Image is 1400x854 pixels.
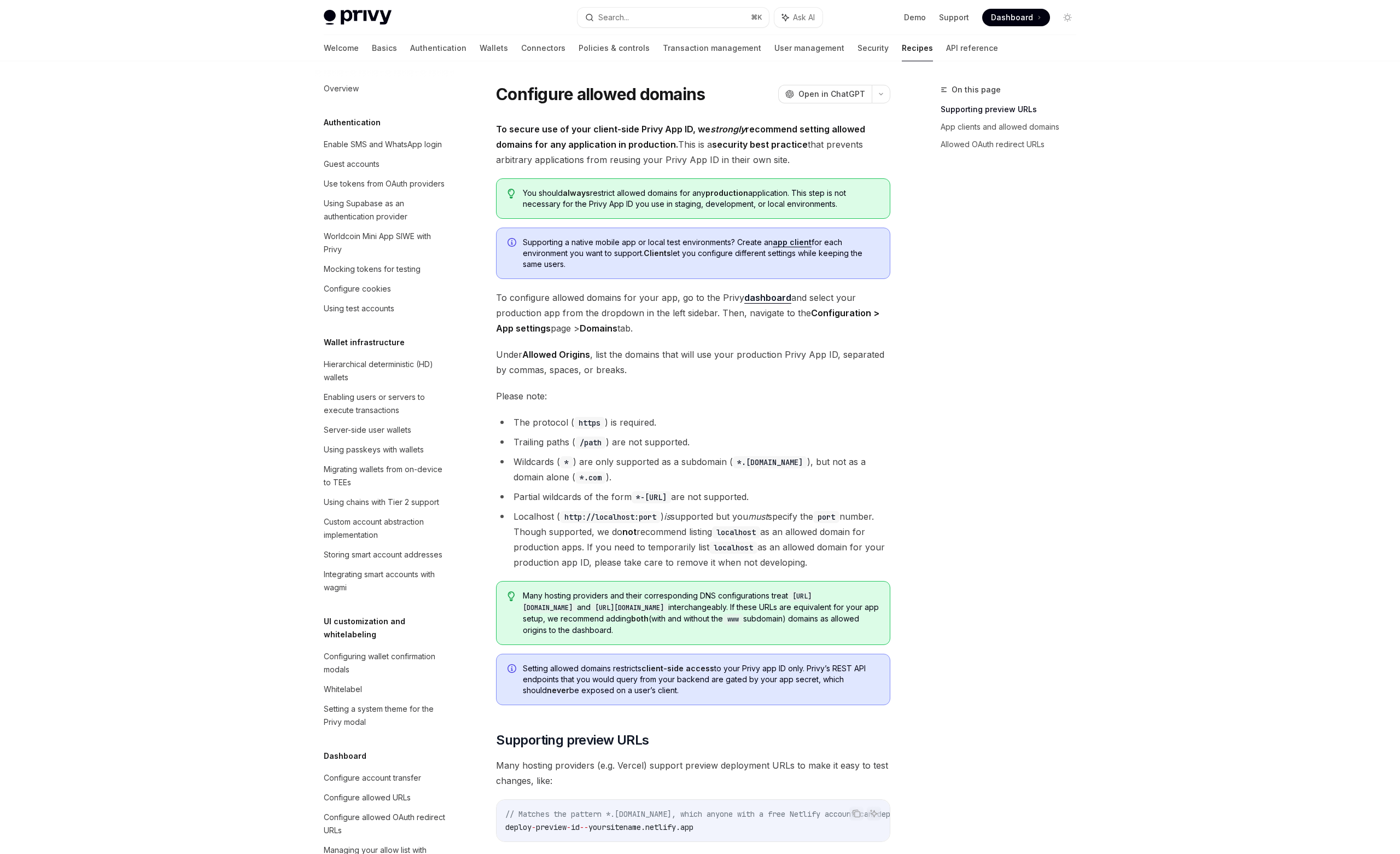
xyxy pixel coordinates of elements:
span: This is a that prevents arbitrary applications from reusing your Privy App ID in their own site. [496,121,890,167]
div: Worldcoin Mini App SIWE with Privy [324,230,448,256]
code: [URL][DOMAIN_NAME] [591,602,668,613]
span: id [571,822,580,832]
h1: Configure allowed domains [496,84,705,104]
a: Policies & controls [579,35,650,61]
div: Overview [324,82,359,95]
a: Migrating wallets from on-device to TEEs [315,460,455,492]
span: Setting allowed domains restricts to your Privy app ID only. Privy’s REST API endpoints that you ... [523,663,879,696]
a: Connectors [521,35,565,61]
code: port [813,511,839,523]
div: Whitelabel [324,683,362,696]
a: Hierarchical deterministic (HD) wallets [315,355,455,387]
a: Server-side user wallets [315,420,455,440]
a: Support [939,12,969,23]
h5: Dashboard [324,750,366,763]
span: -- [580,822,588,832]
a: Configure account transfer [315,768,455,788]
a: Configure allowed OAuth redirect URLs [315,807,455,840]
code: http://localhost:port [560,511,661,523]
a: Guest accounts [315,154,455,174]
a: Enabling users or servers to execute transactions [315,387,455,420]
span: ⌘ K [751,13,762,22]
span: yoursitename [588,822,641,832]
a: Enable SMS and WhatsApp login [315,135,455,154]
button: Toggle dark mode [1059,9,1076,26]
em: is [664,511,670,522]
svg: Tip [507,189,515,199]
div: Configure account transfer [324,771,421,785]
a: Using Supabase as an authentication provider [315,194,455,226]
button: Open in ChatGPT [778,85,872,103]
a: Whitelabel [315,679,455,699]
em: strongly [710,124,745,135]
a: Mocking tokens for testing [315,259,455,279]
div: Guest accounts [324,158,380,171]
span: . [641,822,645,832]
span: Many hosting providers (e.g. Vercel) support preview deployment URLs to make it easy to test chan... [496,758,890,788]
span: . [676,822,680,832]
div: Enable SMS and WhatsApp login [324,138,442,151]
div: Using passkeys with wallets [324,443,424,456]
span: Supporting a native mobile app or local test environments? Create an for each environment you wan... [523,237,879,270]
div: Mocking tokens for testing [324,263,421,276]
strong: always [563,188,590,197]
strong: never [547,685,569,695]
a: Integrating smart accounts with wagmi [315,565,455,597]
svg: Info [507,238,518,249]
svg: Info [507,664,518,675]
a: Using test accounts [315,299,455,318]
li: Wildcards ( ) are only supported as a subdomain ( ), but not as a domain alone ( ). [496,454,890,485]
a: Configuring wallet confirmation modals [315,647,455,679]
a: Welcome [324,35,359,61]
strong: both [631,614,649,623]
div: Server-side user wallets [324,423,411,437]
button: Search...⌘K [577,8,769,27]
div: Hierarchical deterministic (HD) wallets [324,358,448,384]
strong: To secure use of your client-side Privy App ID, we recommend setting allowed domains for any appl... [496,124,865,150]
div: Configure cookies [324,282,391,295]
div: Using test accounts [324,302,394,315]
a: Recipes [902,35,933,61]
strong: production [705,188,748,197]
li: Partial wildcards of the form are not supported. [496,489,890,504]
li: The protocol ( ) is required. [496,415,890,430]
code: [URL][DOMAIN_NAME] [523,591,812,613]
div: Using chains with Tier 2 support [324,496,439,509]
a: Using chains with Tier 2 support [315,492,455,512]
span: You should restrict allowed domains for any application. This step is not necessary for the Privy... [523,188,879,210]
strong: Domains [580,323,617,334]
div: Using Supabase as an authentication provider [324,197,448,223]
span: app [680,822,693,832]
span: - [567,822,571,832]
h5: UI customization and whitelabeling [324,615,455,641]
span: // Matches the pattern *.[DOMAIN_NAME], which anyone with a free Netlify account can deploy to [505,809,917,819]
code: /path [575,437,606,449]
span: preview [536,822,567,832]
em: must [748,511,768,522]
div: Configuring wallet confirmation modals [324,650,448,676]
span: Open in ChatGPT [798,89,865,100]
h5: Authentication [324,116,381,129]
code: localhost [709,542,757,554]
a: Setting a system theme for the Privy modal [315,699,455,732]
a: Authentication [410,35,466,61]
strong: dashboard [744,292,791,303]
a: Configure allowed URLs [315,788,455,807]
a: Demo [904,12,926,23]
a: Using passkeys with wallets [315,440,455,460]
div: Custom account abstraction implementation [324,515,448,542]
span: netlify [645,822,676,832]
a: Worldcoin Mini App SIWE with Privy [315,226,455,259]
a: Wallets [480,35,508,61]
div: Migrating wallets from on-device to TEEs [324,463,448,489]
div: Setting a system theme for the Privy modal [324,702,448,729]
a: API reference [946,35,998,61]
span: Supporting preview URLs [496,731,649,749]
span: - [532,822,536,832]
li: Trailing paths ( ) are not supported. [496,434,890,450]
code: *.com [575,472,606,484]
div: Configure allowed URLs [324,791,411,804]
a: Dashboard [982,9,1050,26]
a: Allowed OAuth redirect URLs [941,136,1085,153]
a: dashboard [744,292,791,304]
